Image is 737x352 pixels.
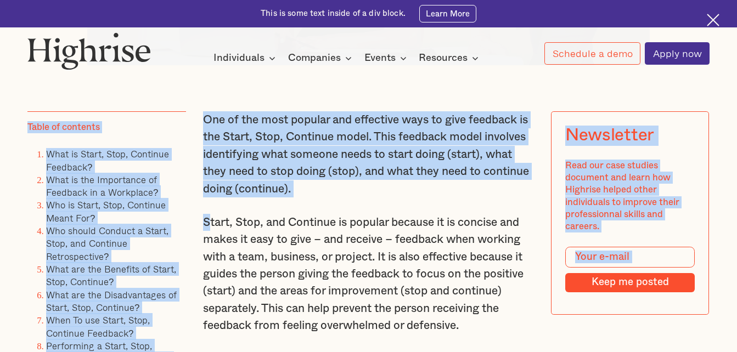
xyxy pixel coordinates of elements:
[364,52,396,65] div: Events
[261,8,406,19] div: This is some text inside of a div block.
[645,42,709,65] a: Apply now
[46,173,158,199] a: What is the Importance of Feedback in a Workplace?
[46,288,177,314] a: What are the Disadvantages of Start, Stop, Continue?
[544,42,640,65] a: Schedule a demo
[565,160,695,233] div: Read our case studies document and learn how Highrise helped other individuals to improve their p...
[419,52,482,65] div: Resources
[213,52,279,65] div: Individuals
[203,214,534,334] p: Start, Stop, and Continue is popular because it is concise and makes it easy to give – and receiv...
[565,247,695,292] form: Modal Form
[288,52,341,65] div: Companies
[288,52,355,65] div: Companies
[46,313,150,339] a: When To use Start, Stop, Continue Feedback?
[46,198,166,224] a: Who is Start, Stop, Continue Meant For?
[565,126,654,146] div: Newsletter
[565,273,695,292] input: Keep me posted
[46,224,168,263] a: Who should Conduct a Start, Stop, and Continue Retrospective?
[419,5,476,22] a: Learn More
[27,121,100,133] div: Table of contents
[203,111,534,197] p: One of the most popular and effective ways to give feedback is the Start, Stop, Continue model. T...
[419,52,468,65] div: Resources
[364,52,410,65] div: Events
[46,262,176,288] a: What are the Benefits of Start, Stop, Continue?
[707,14,719,26] img: Cross icon
[213,52,265,65] div: Individuals
[27,32,151,70] img: Highrise logo
[46,147,169,173] a: What is Start, Stop, Continue Feedback?
[565,247,695,268] input: Your e-mail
